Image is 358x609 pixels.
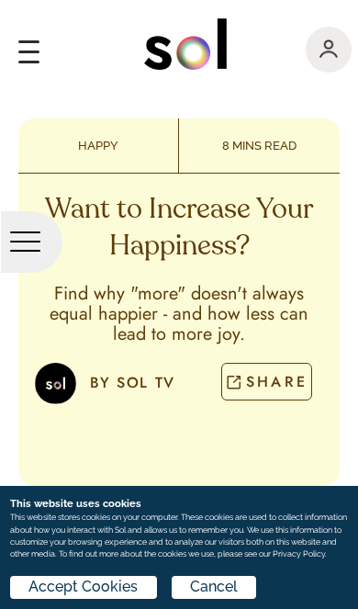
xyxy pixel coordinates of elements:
[221,363,312,400] button: SHARE
[172,576,256,599] button: Cancel
[44,192,315,265] h1: Want to Increase Your Happiness?
[28,576,138,598] span: Accept Cookies
[10,512,348,561] p: This website stores cookies on your computer. These cookies are used to collect information about...
[190,576,238,598] span: Cancel
[319,39,338,58] img: logo
[144,18,227,70] img: logo
[246,371,308,392] p: SHARE
[46,284,312,344] p: Find why "more" doesn't always equal happier - and how less can lead to more joy.
[10,496,348,512] h1: This website uses cookies
[90,372,175,395] p: BY SOL TV
[10,576,156,599] button: Accept Cookies
[179,137,340,155] p: 8 MINS READ
[18,137,178,155] p: HAPPY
